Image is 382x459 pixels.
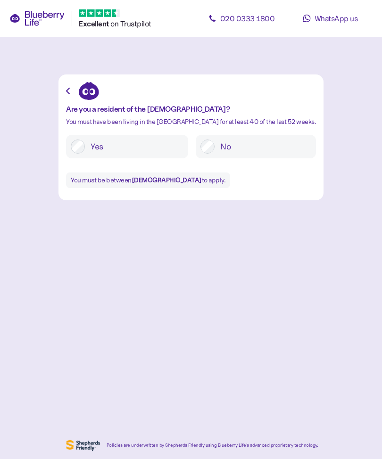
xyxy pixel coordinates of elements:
[315,14,358,23] span: WhatsApp us
[215,139,311,154] label: No
[288,9,373,28] a: WhatsApp us
[66,172,230,188] div: You must be between to apply.
[66,106,316,113] div: Are you a resident of the [DEMOGRAPHIC_DATA]?
[79,19,110,28] span: Excellent ️
[199,9,284,28] a: 020 0333 1800
[220,14,275,23] span: 020 0333 1800
[110,19,151,28] span: on Trustpilot
[132,176,202,184] b: [DEMOGRAPHIC_DATA]
[107,443,318,448] div: Policies are underwritten by Shepherds Friendly using Blueberry Life’s advanced proprietary techn...
[64,438,102,453] img: Shephers Friendly
[85,139,183,154] label: Yes
[66,118,316,125] div: You must have been living in the [GEOGRAPHIC_DATA] for at least 40 of the last 52 weeks.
